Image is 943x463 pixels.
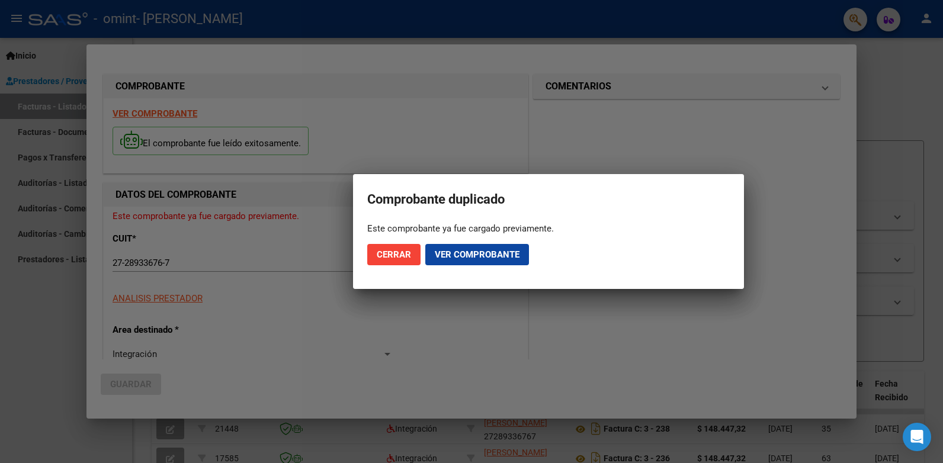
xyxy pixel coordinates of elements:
h2: Comprobante duplicado [367,188,730,211]
button: Ver comprobante [425,244,529,265]
div: Este comprobante ya fue cargado previamente. [367,223,730,234]
span: Ver comprobante [435,249,519,260]
button: Cerrar [367,244,421,265]
span: Cerrar [377,249,411,260]
div: Open Intercom Messenger [903,423,931,451]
